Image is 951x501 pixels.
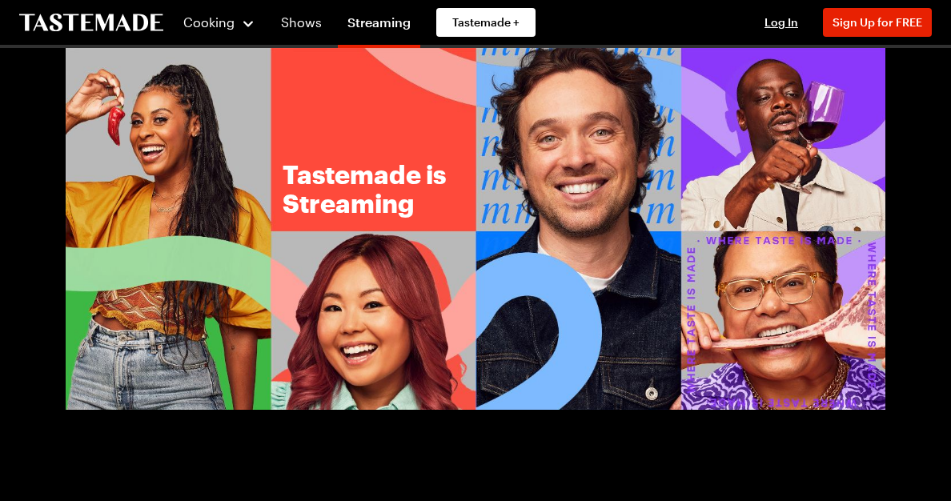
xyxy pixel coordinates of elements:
span: Tastemade + [452,14,520,30]
span: Log In [764,15,798,29]
a: Streaming [338,3,420,48]
h1: Tastemade is Streaming [283,160,539,218]
button: Sign Up for FREE [823,8,932,37]
button: Log In [749,14,813,30]
a: To Tastemade Home Page [19,14,163,32]
a: Tastemade + [436,8,536,37]
button: Cooking [183,3,255,42]
span: Cooking [183,14,235,30]
span: Sign Up for FREE [833,15,922,29]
